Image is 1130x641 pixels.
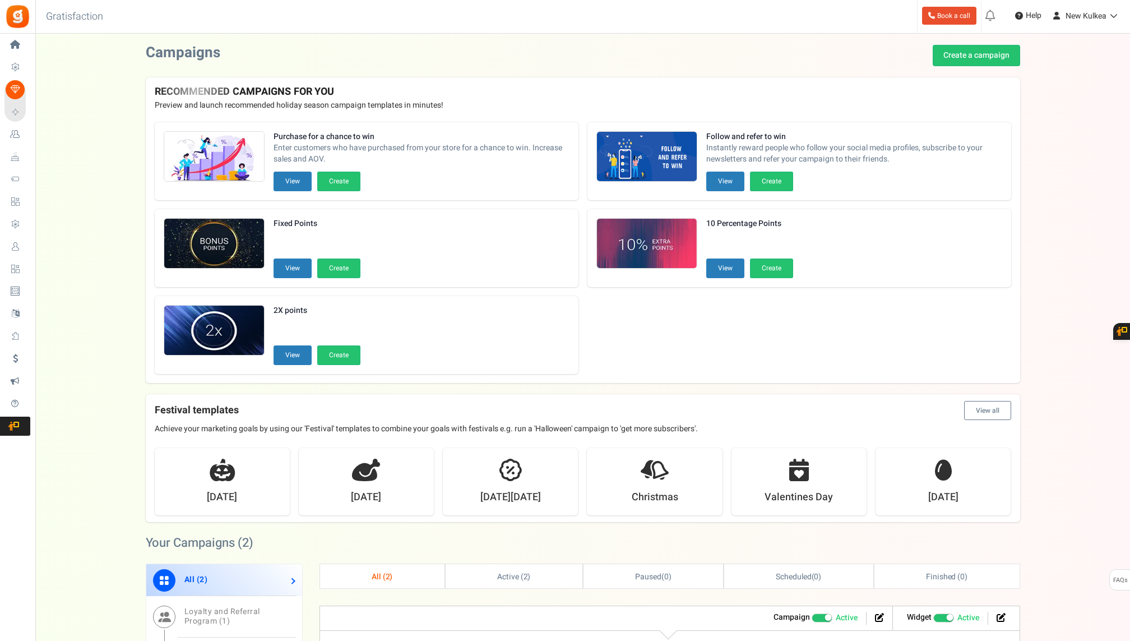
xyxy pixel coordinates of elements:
li: Widget activated [899,612,988,625]
span: Instantly reward people who follow your social media profiles, subscribe to your newsletters and ... [706,142,1002,165]
span: 1 [222,615,227,627]
span: Enter customers who have purchased from your store for a chance to win. Increase sales and AOV. [274,142,569,165]
strong: 2X points [274,305,360,316]
button: Create [750,259,793,278]
button: View all [964,401,1011,420]
strong: Purchase for a chance to win [274,131,569,142]
h2: Your Campaigns ( ) [146,537,253,548]
span: Paused [635,571,661,583]
img: Recommended Campaigns [164,132,264,182]
img: Recommended Campaigns [597,219,697,269]
span: Help [1023,10,1041,21]
strong: Follow and refer to win [706,131,1002,142]
span: Finished ( ) [926,571,967,583]
strong: Widget [907,611,932,623]
a: Book a call [922,7,976,25]
a: Help [1011,7,1046,25]
img: Recommended Campaigns [597,132,697,182]
span: 2 [200,574,205,585]
strong: Campaign [774,611,810,623]
span: 2 [242,534,249,552]
h2: Campaigns [146,45,220,61]
button: View [706,259,744,278]
h3: Gratisfaction [34,6,115,28]
span: 2 [386,571,390,583]
h4: RECOMMENDED CAMPAIGNS FOR YOU [155,86,1011,98]
span: 0 [960,571,965,583]
strong: 10 Percentage Points [706,218,793,229]
span: Scheduled [776,571,812,583]
button: View [706,172,744,191]
strong: [DATE] [928,490,958,505]
p: Preview and launch recommended holiday season campaign templates in minutes! [155,100,1011,111]
button: View [274,345,312,365]
button: View [274,172,312,191]
button: View [274,259,312,278]
strong: Valentines Day [765,490,833,505]
strong: [DATE][DATE] [480,490,541,505]
strong: Fixed Points [274,218,360,229]
img: Recommended Campaigns [164,306,264,356]
span: FAQs [1113,570,1128,591]
span: Active ( ) [497,571,531,583]
strong: [DATE] [351,490,381,505]
strong: [DATE] [207,490,237,505]
span: 2 [524,571,528,583]
span: ( ) [635,571,671,583]
img: Gratisfaction [5,4,30,29]
span: Loyalty and Referral Program ( ) [184,606,260,627]
span: New Kulkea [1066,10,1106,22]
span: 0 [814,571,818,583]
span: Active [957,612,979,624]
a: Create a campaign [933,45,1020,66]
strong: Christmas [632,490,678,505]
button: Create [750,172,793,191]
button: Create [317,345,360,365]
h4: Festival templates [155,401,1011,420]
p: Achieve your marketing goals by using our 'Festival' templates to combine your goals with festiva... [155,423,1011,435]
span: All ( ) [184,574,208,585]
button: Create [317,259,360,278]
span: 0 [664,571,669,583]
img: Recommended Campaigns [164,219,264,269]
span: Active [836,612,858,624]
button: Create [317,172,360,191]
span: ( ) [776,571,821,583]
span: All ( ) [372,571,393,583]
